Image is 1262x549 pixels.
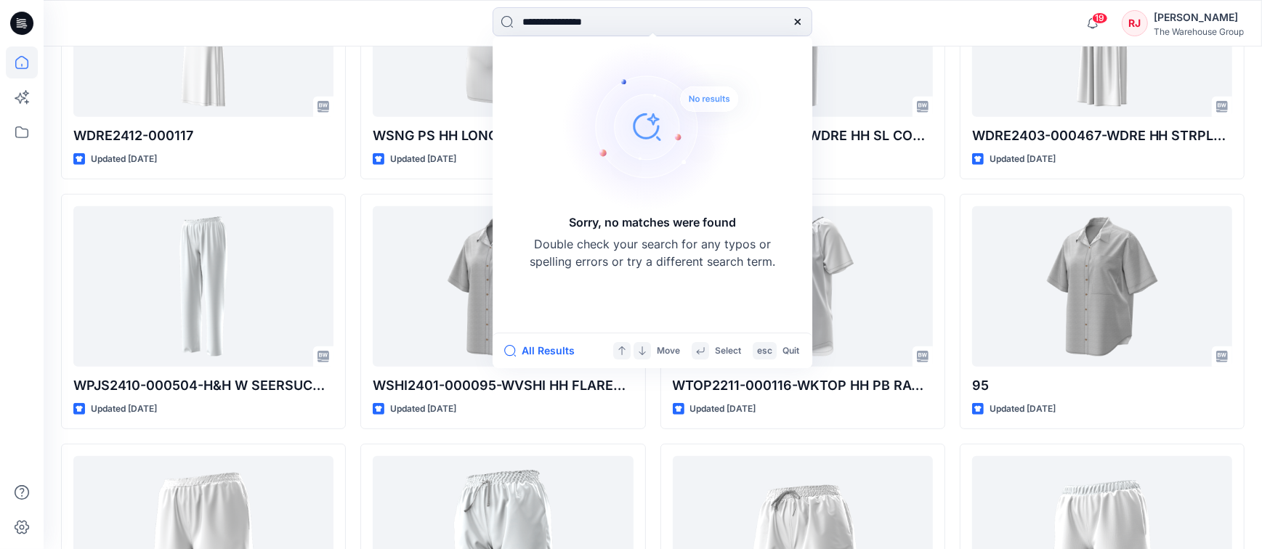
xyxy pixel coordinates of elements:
p: Updated [DATE] [390,402,456,417]
p: 95 [972,375,1232,396]
p: Double check your search for any typos or spelling errors or try a different search term. [529,235,776,270]
h5: Sorry, no matches were found [569,213,736,231]
p: WPJS2410-000504-H&H W SEERSUCKER PJ PANT [73,375,333,396]
a: WPJS2410-000504-H&H W SEERSUCKER PJ PANT [73,206,333,367]
p: Updated [DATE] [990,402,1056,417]
div: The Warehouse Group [1154,26,1244,37]
p: Select [715,343,741,359]
a: 95 [972,206,1232,367]
p: Move [657,343,680,359]
p: WSHI2401-000095-WVSHI HH FLARED ELBOW DNM [373,375,633,396]
span: 19 [1092,12,1108,24]
p: esc [757,343,772,359]
p: Quit [782,343,799,359]
p: Updated [DATE] [690,402,756,417]
div: RJ [1122,10,1148,36]
p: WSNG PS HH LONGLINE CAMI-WSNG2109-000017 [373,126,633,146]
p: WDRE2412-000117 [73,126,333,146]
p: Updated [DATE] [91,152,157,167]
div: [PERSON_NAME] [1154,9,1244,26]
img: Sorry, no matches were found [562,39,766,213]
p: Updated [DATE] [990,152,1056,167]
a: WSHI2401-000095-WVSHI HH FLARED ELBOW DNM [373,206,633,367]
p: Updated [DATE] [390,152,456,167]
p: WDRE2403-000467-WDRE HH STRPLSS SHIRRED MIDI [972,126,1232,146]
p: Updated [DATE] [91,402,157,417]
button: All Results [504,342,584,359]
p: WTOP2211-000116-WKTOP HH PB RAGLAN TASSEL [673,375,933,396]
